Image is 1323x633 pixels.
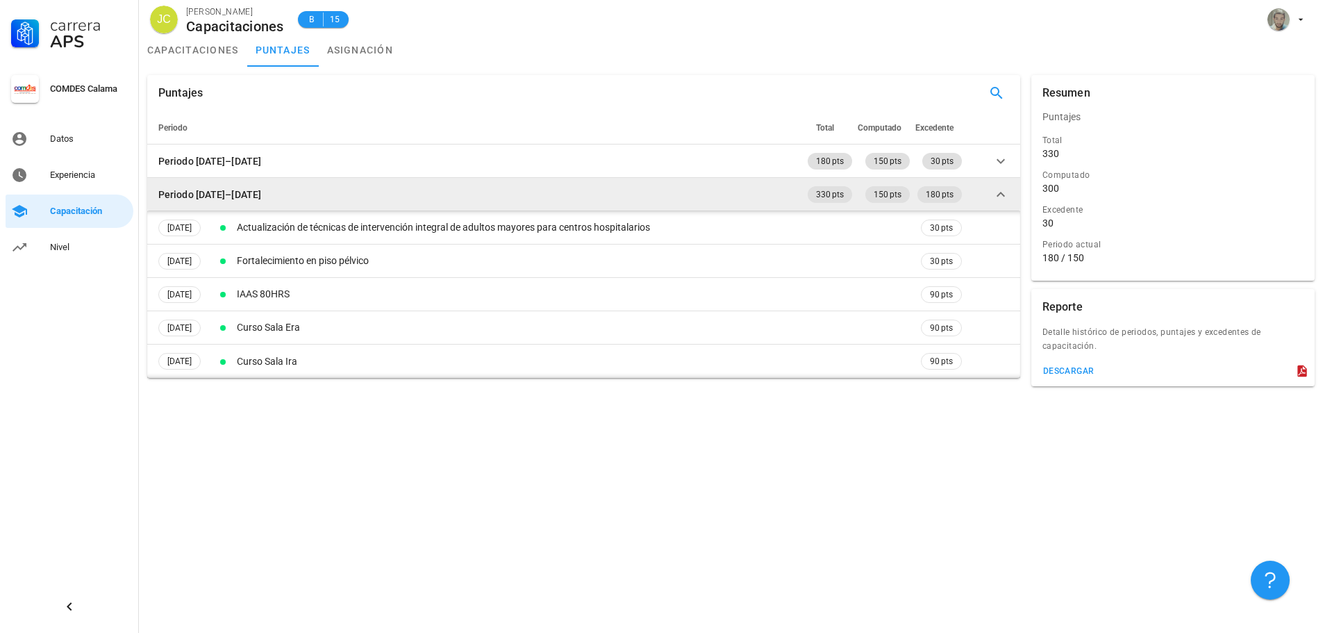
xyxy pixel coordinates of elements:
span: 30 pts [931,153,954,170]
div: Periodo actual [1042,238,1304,252]
div: avatar [1267,8,1290,31]
span: Excedente [915,123,954,133]
div: Reporte [1042,289,1083,325]
span: 90 pts [930,321,953,335]
div: Capacitación [50,206,128,217]
a: asignación [319,33,402,67]
div: Periodo [DATE]–[DATE] [158,154,261,169]
th: Periodo [147,111,805,145]
div: 330 [1042,147,1059,160]
a: puntajes [247,33,319,67]
div: Capacitaciones [186,19,284,34]
div: Periodo [DATE]–[DATE] [158,187,261,202]
span: Computado [858,123,901,133]
td: Curso Sala Ira [234,345,918,378]
div: 180 / 150 [1042,252,1304,264]
span: 150 pts [874,186,901,203]
span: 30 pts [930,221,953,235]
span: Periodo [158,123,188,133]
div: Nivel [50,242,128,253]
span: Total [816,123,834,133]
span: [DATE] [167,354,192,369]
div: Carrera [50,17,128,33]
div: Resumen [1042,75,1090,111]
a: Capacitación [6,195,133,228]
span: 150 pts [874,153,901,170]
div: Puntajes [158,75,203,111]
div: 30 [1042,217,1054,229]
span: 330 pts [816,186,844,203]
span: [DATE] [167,287,192,302]
span: [DATE] [167,254,192,269]
button: descargar [1037,361,1100,381]
div: Puntajes [1031,100,1315,133]
span: 90 pts [930,354,953,368]
a: Datos [6,122,133,156]
div: Detalle histórico de periodos, puntajes y excedentes de capacitación. [1031,325,1315,361]
div: COMDES Calama [50,83,128,94]
div: APS [50,33,128,50]
span: JC [157,6,171,33]
a: Nivel [6,231,133,264]
div: avatar [150,6,178,33]
span: 180 pts [816,153,844,170]
span: [DATE] [167,320,192,336]
th: Total [805,111,855,145]
div: Datos [50,133,128,145]
td: Actualización de técnicas de intervención integral de adultos mayores para centros hospitalarios [234,211,918,245]
a: Experiencia [6,158,133,192]
span: 90 pts [930,288,953,302]
a: capacitaciones [139,33,247,67]
span: 15 [329,13,340,26]
div: [PERSON_NAME] [186,5,284,19]
span: 180 pts [926,186,954,203]
th: Excedente [913,111,965,145]
th: Computado [855,111,913,145]
span: 30 pts [930,254,953,268]
div: Total [1042,133,1304,147]
td: IAAS 80HRS [234,278,918,311]
td: Fortalecimiento en piso pélvico [234,245,918,278]
div: Experiencia [50,170,128,181]
div: 300 [1042,182,1059,195]
td: Curso Sala Era [234,311,918,345]
div: descargar [1042,366,1095,376]
span: [DATE] [167,220,192,236]
span: B [306,13,317,26]
div: Excedente [1042,203,1304,217]
div: Computado [1042,168,1304,182]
